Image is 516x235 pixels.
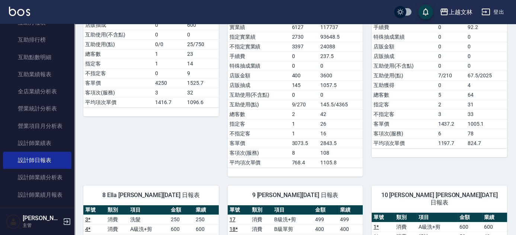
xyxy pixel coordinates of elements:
td: 42 [318,109,363,119]
td: 互助使用(點) [83,39,153,49]
td: 實業績 [228,22,290,32]
td: 指定實業績 [228,32,290,42]
td: 5 [436,90,466,100]
td: 0 [153,68,185,78]
a: 全店業績分析表 [3,83,71,100]
td: 1416.7 [153,97,185,107]
td: 平均項次單價 [228,158,290,167]
a: 互助排行榜 [3,31,71,48]
td: 特殊抽成業績 [228,61,290,71]
td: 0 [466,32,507,42]
a: 營業統計分析表 [3,100,71,117]
td: 3397 [290,42,318,51]
th: 金額 [458,213,483,222]
td: 消費 [250,215,272,224]
td: 客單價 [372,119,436,129]
td: 客項次(服務) [228,148,290,158]
td: 互助使用(不含點) [83,30,153,39]
td: 0 [466,61,507,71]
td: 67.5/2025 [466,71,507,80]
td: 2730 [290,32,318,42]
td: 31 [466,100,507,109]
td: 93648.5 [318,32,363,42]
td: 400 [313,224,338,234]
td: 店販抽成 [83,20,153,30]
td: 1197.7 [436,138,466,148]
a: 互助業績報表 [3,66,71,83]
td: 客單價 [83,78,153,88]
td: 0 [436,32,466,42]
td: 64 [466,90,507,100]
td: 108 [318,148,363,158]
td: B級單剪 [272,224,313,234]
td: 店販抽成 [372,51,436,61]
td: 0 [185,30,218,39]
td: 9/270 [290,100,318,109]
th: 項目 [128,205,169,215]
td: 400 [338,224,363,234]
th: 單號 [83,205,106,215]
td: 24088 [318,42,363,51]
td: 0 [466,42,507,51]
td: 消費 [106,215,128,224]
th: 業績 [194,205,219,215]
td: 16 [318,129,363,138]
td: 0 [290,90,318,100]
td: 0 [290,51,318,61]
td: 600 [458,222,483,232]
table: a dense table [228,3,363,168]
td: 不指定客 [228,129,290,138]
td: 互助使用(點) [228,100,290,109]
td: B級洗+剪 [272,215,313,224]
a: 互助點數明細 [3,49,71,66]
td: 2 [436,100,466,109]
th: 單號 [372,213,394,222]
td: 3 [436,109,466,119]
span: 10 [PERSON_NAME] [PERSON_NAME][DATE] 日報表 [381,191,498,206]
th: 金額 [169,205,194,215]
a: 17 [230,216,235,222]
td: 指定客 [228,119,290,129]
td: 3600 [318,71,363,80]
td: 1525.7 [185,78,218,88]
td: 客項次(服務) [83,88,153,97]
td: 總客數 [228,109,290,119]
td: 互助使用(不含點) [228,90,290,100]
td: 0 [290,61,318,71]
td: 消費 [394,222,417,232]
td: 店販金額 [228,71,290,80]
td: 不指定客 [372,109,436,119]
td: 499 [313,215,338,224]
td: 237.5 [318,51,363,61]
img: Logo [9,7,30,16]
td: 1005.1 [466,119,507,129]
td: 0 [153,20,185,30]
th: 類別 [250,205,272,215]
td: 洗髮 [128,215,169,224]
td: 客單價 [228,138,290,148]
td: 824.7 [466,138,507,148]
td: 特殊抽成業績 [372,32,436,42]
td: 25/750 [185,39,218,49]
td: 互助使用(不含點) [372,61,436,71]
a: 設計師日報表 [3,152,71,169]
td: 總客數 [372,90,436,100]
td: 0 [318,90,363,100]
td: 600 [185,20,218,30]
th: 項目 [272,205,313,215]
td: 0 [436,42,466,51]
td: 手續費 [228,51,290,61]
td: 1 [153,49,185,59]
td: 0 [436,51,466,61]
td: 1 [290,129,318,138]
td: 客項次(服務) [372,129,436,138]
td: 145.5/4365 [318,100,363,109]
td: 2 [290,109,318,119]
a: 營業項目月分析表 [3,117,71,135]
td: 手續費 [372,22,436,32]
td: 1 [153,59,185,68]
td: 互助使用(點) [372,71,436,80]
td: 0 [436,80,466,90]
td: 78 [466,129,507,138]
td: 117737 [318,22,363,32]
